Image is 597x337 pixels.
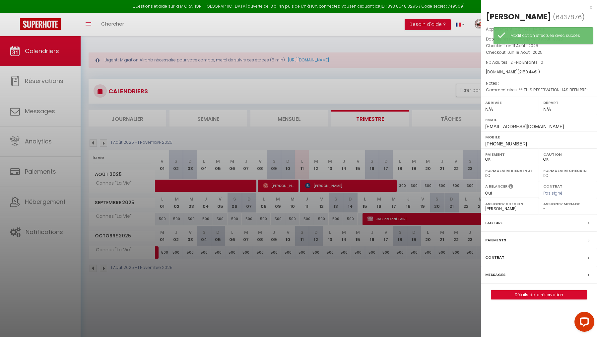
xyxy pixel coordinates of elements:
[485,184,507,189] label: A relancer
[543,184,563,188] label: Contrat
[507,49,543,55] span: Lun 18 Août . 2025
[486,36,592,42] p: Date de réservation :
[519,69,534,75] span: 2150.44
[485,124,564,129] span: [EMAIL_ADDRESS][DOMAIN_NAME]
[485,271,505,278] label: Messages
[485,167,535,174] label: Formulaire Bienvenue
[508,184,513,191] i: Sélectionner OUI si vous souhaiter envoyer les séquences de messages post-checkout
[543,190,563,196] span: Pas signé
[543,99,593,106] label: Départ
[556,13,582,21] span: 6437876
[485,134,593,140] label: Mobile
[569,309,597,337] iframe: LiveChat chat widget
[486,69,592,75] div: [DOMAIN_NAME]
[543,167,593,174] label: Formulaire Checkin
[486,42,592,49] p: Checkin :
[485,237,506,244] label: Paiements
[516,59,543,65] span: Nb Enfants : 0
[485,141,527,146] span: [PHONE_NUMBER]
[486,49,592,56] p: Checkout :
[510,33,586,39] div: Modification effectuée avec succès
[486,87,592,93] p: Commentaires :
[517,69,540,75] span: ( € )
[514,26,546,32] span: Cannes "La Vie"
[485,117,593,123] label: Email
[486,26,592,33] p: Appartement :
[543,107,551,112] span: N/A
[486,11,551,22] div: [PERSON_NAME]
[543,201,593,207] label: Assigner Menage
[491,291,587,299] a: Détails de la réservation
[486,80,592,87] p: Notes :
[486,59,543,65] span: Nb Adultes : 2 -
[485,201,535,207] label: Assigner Checkin
[485,151,535,158] label: Paiement
[481,3,592,11] div: x
[543,151,593,158] label: Caution
[485,99,535,106] label: Arrivée
[485,254,504,261] label: Contrat
[504,43,538,48] span: Lun 11 Août . 2025
[485,107,493,112] span: N/A
[499,80,501,86] span: -
[485,219,502,226] label: Facture
[553,12,585,22] span: ( )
